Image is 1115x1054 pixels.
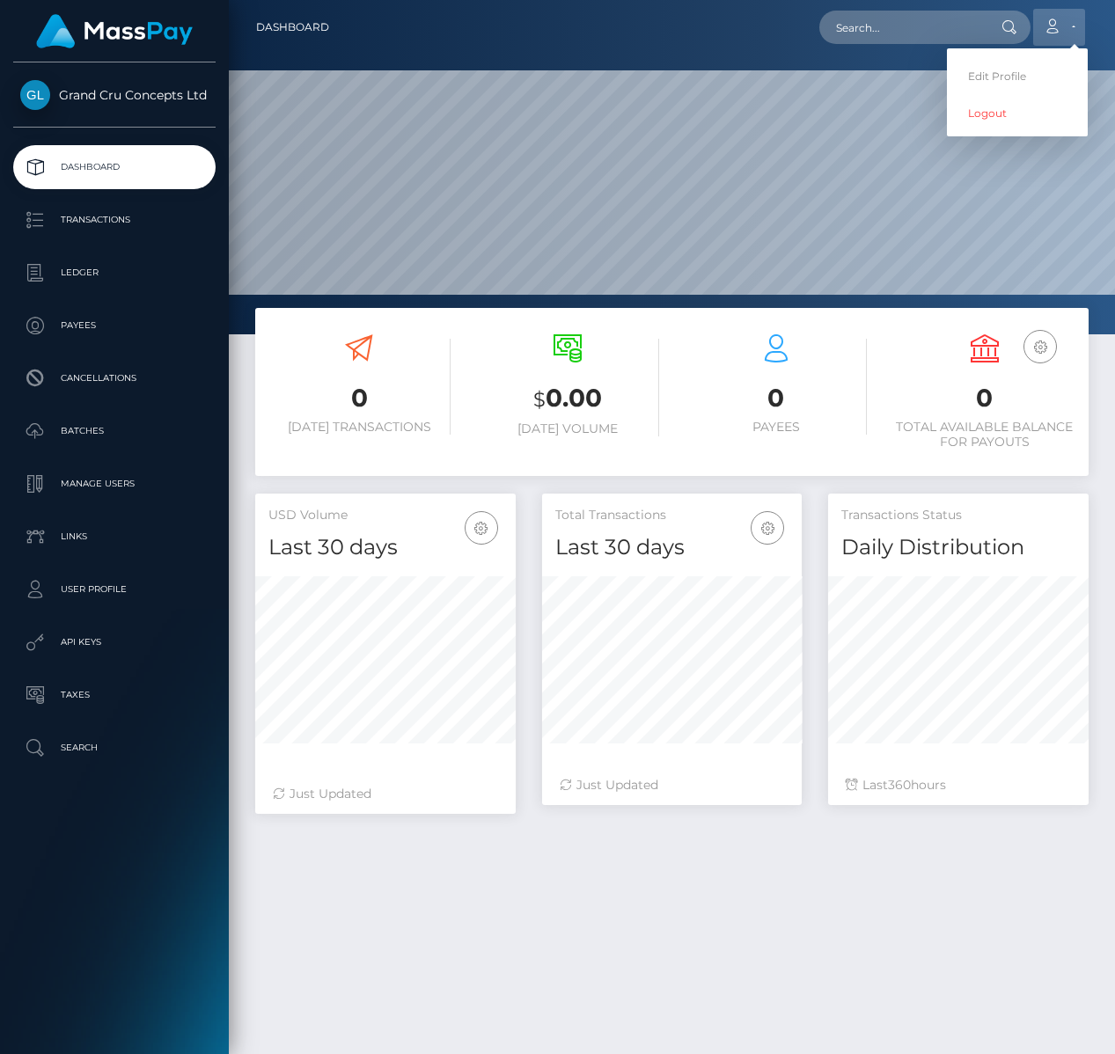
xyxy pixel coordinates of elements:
[13,409,216,453] a: Batches
[268,381,451,415] h3: 0
[13,515,216,559] a: Links
[841,532,1075,563] h4: Daily Distribution
[888,777,911,793] span: 360
[20,207,209,233] p: Transactions
[947,60,1088,92] a: Edit Profile
[555,507,789,524] h5: Total Transactions
[13,251,216,295] a: Ledger
[477,421,659,436] h6: [DATE] Volume
[20,154,209,180] p: Dashboard
[841,507,1075,524] h5: Transactions Status
[947,97,1088,129] a: Logout
[20,418,209,444] p: Batches
[20,682,209,708] p: Taxes
[256,9,329,46] a: Dashboard
[20,523,209,550] p: Links
[846,776,1071,794] div: Last hours
[20,365,209,392] p: Cancellations
[20,629,209,655] p: API Keys
[273,785,498,803] div: Just Updated
[13,726,216,770] a: Search
[560,776,785,794] div: Just Updated
[13,567,216,611] a: User Profile
[268,532,502,563] h4: Last 30 days
[533,387,546,412] small: $
[20,735,209,761] p: Search
[686,420,868,435] h6: Payees
[13,145,216,189] a: Dashboard
[20,260,209,286] p: Ledger
[13,356,216,400] a: Cancellations
[20,80,50,110] img: Grand Cru Concepts Ltd
[20,576,209,603] p: User Profile
[13,304,216,348] a: Payees
[20,312,209,339] p: Payees
[893,381,1075,415] h3: 0
[13,198,216,242] a: Transactions
[20,471,209,497] p: Manage Users
[686,381,868,415] h3: 0
[13,87,216,103] span: Grand Cru Concepts Ltd
[555,532,789,563] h4: Last 30 days
[893,420,1075,450] h6: Total Available Balance for Payouts
[268,420,451,435] h6: [DATE] Transactions
[36,14,193,48] img: MassPay Logo
[13,620,216,664] a: API Keys
[13,673,216,717] a: Taxes
[268,507,502,524] h5: USD Volume
[13,462,216,506] a: Manage Users
[819,11,985,44] input: Search...
[477,381,659,417] h3: 0.00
